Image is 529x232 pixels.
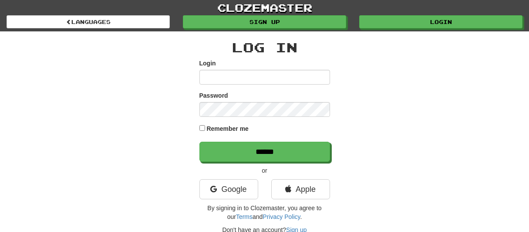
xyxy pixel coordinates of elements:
[7,15,170,28] a: Languages
[199,179,258,199] a: Google
[263,213,300,220] a: Privacy Policy
[199,91,228,100] label: Password
[199,166,330,175] p: or
[183,15,346,28] a: Sign up
[199,40,330,55] h2: Log In
[271,179,330,199] a: Apple
[199,59,216,68] label: Login
[206,124,249,133] label: Remember me
[359,15,522,28] a: Login
[236,213,253,220] a: Terms
[199,204,330,221] p: By signing in to Clozemaster, you agree to our and .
